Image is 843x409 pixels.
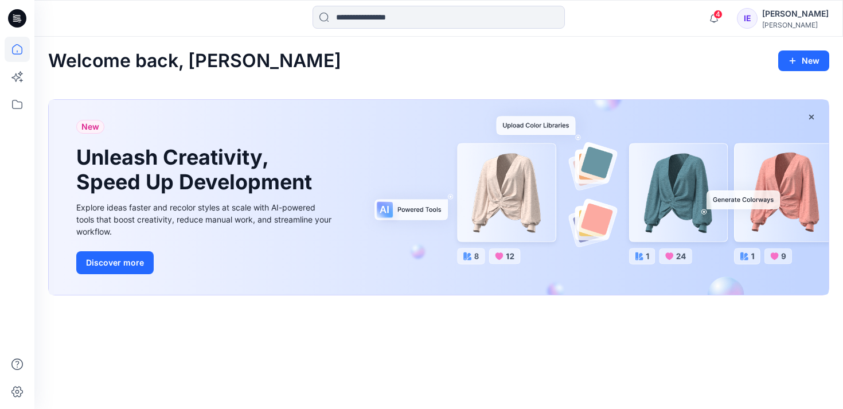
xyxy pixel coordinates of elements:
a: Discover more [76,251,334,274]
div: [PERSON_NAME] [762,7,829,21]
h2: Welcome back, [PERSON_NAME] [48,50,341,72]
h1: Unleash Creativity, Speed Up Development [76,145,317,194]
div: Explore ideas faster and recolor styles at scale with AI-powered tools that boost creativity, red... [76,201,334,237]
button: New [778,50,829,71]
div: IE [737,8,758,29]
span: 4 [713,10,723,19]
div: [PERSON_NAME] [762,21,829,29]
button: Discover more [76,251,154,274]
span: New [81,120,99,134]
